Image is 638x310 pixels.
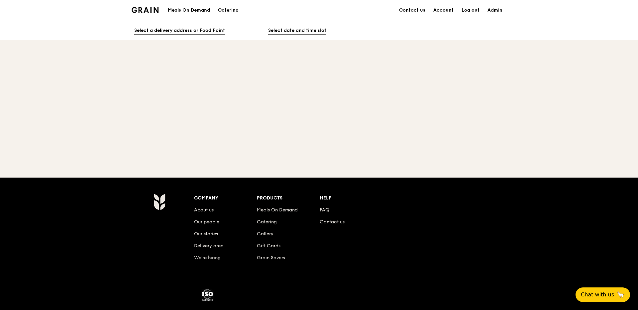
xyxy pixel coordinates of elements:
[268,27,326,35] span: Select date and time slot
[257,255,285,261] a: Grain Savers
[201,288,214,302] img: ISO Certified
[617,291,625,299] span: 🦙
[218,0,239,20] div: Catering
[257,207,298,213] a: Meals On Demand
[154,194,165,210] img: Grain
[214,0,243,20] a: Catering
[194,207,214,213] a: About us
[395,0,429,20] a: Contact us
[483,0,506,20] a: Admin
[257,194,320,203] div: Products
[132,7,159,13] img: Grain
[194,219,219,225] a: Our people
[194,194,257,203] div: Company
[581,291,614,299] span: Chat with us
[429,0,458,20] a: Account
[576,287,630,302] button: Chat with us🦙
[320,207,329,213] a: FAQ
[194,255,221,261] a: We’re hiring
[257,231,273,237] a: Gallery
[194,231,218,237] a: Our stories
[257,219,277,225] a: Catering
[320,194,382,203] div: Help
[168,7,210,14] h1: Meals On Demand
[257,243,280,249] a: Gift Cards
[194,243,224,249] a: Delivery area
[134,27,225,35] span: Select a delivery address or Food Point
[458,0,483,20] a: Log out
[320,219,345,225] a: Contact us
